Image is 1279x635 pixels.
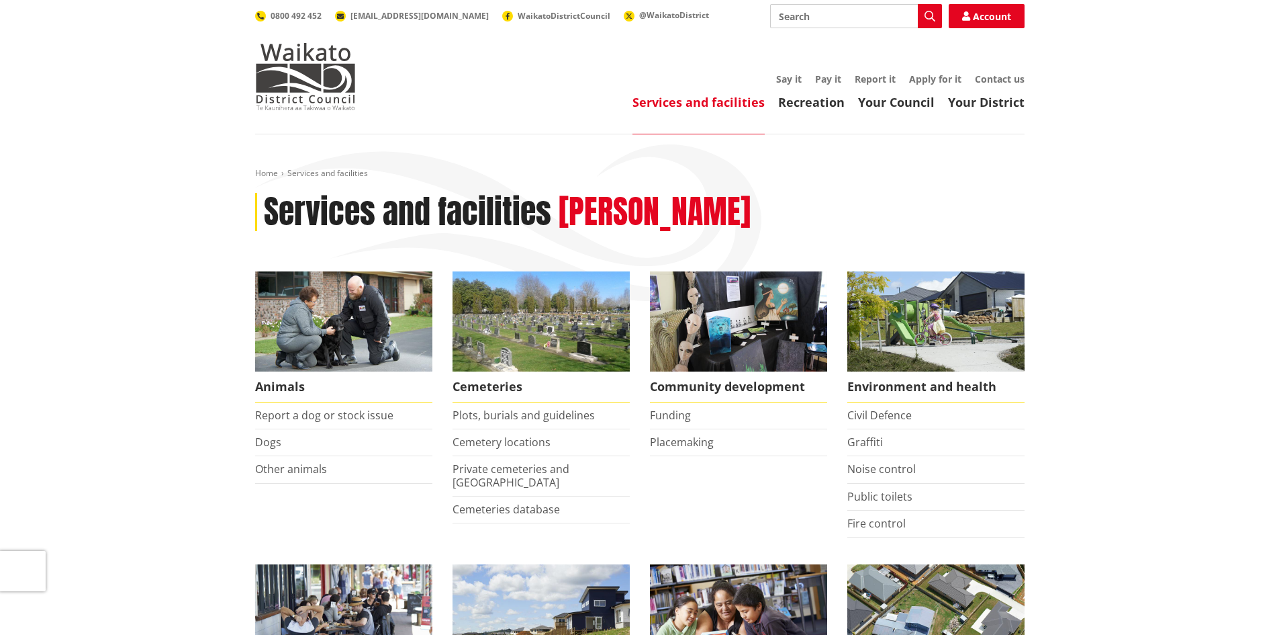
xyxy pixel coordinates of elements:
[255,408,393,423] a: Report a dog or stock issue
[847,435,883,450] a: Graffiti
[847,516,906,531] a: Fire control
[632,94,765,110] a: Services and facilities
[255,372,432,403] span: Animals
[815,73,841,85] a: Pay it
[778,94,845,110] a: Recreation
[847,271,1025,372] img: New housing in Pokeno
[453,372,630,403] span: Cemeteries
[770,4,942,28] input: Search input
[255,168,1025,179] nav: breadcrumb
[624,9,709,21] a: @WaikatoDistrict
[453,271,630,403] a: Huntly Cemetery Cemeteries
[335,10,489,22] a: [EMAIL_ADDRESS][DOMAIN_NAME]
[502,10,610,22] a: WaikatoDistrictCouncil
[287,167,368,179] span: Services and facilities
[858,94,935,110] a: Your Council
[776,73,802,85] a: Say it
[847,408,912,423] a: Civil Defence
[453,271,630,372] img: Huntly Cemetery
[453,408,595,423] a: Plots, burials and guidelines
[650,372,827,403] span: Community development
[650,408,691,423] a: Funding
[559,193,751,232] h2: [PERSON_NAME]
[255,271,432,403] a: Waikato District Council Animal Control team Animals
[855,73,896,85] a: Report it
[255,10,322,22] a: 0800 492 452
[948,94,1025,110] a: Your District
[453,435,551,450] a: Cemetery locations
[650,271,827,372] img: Matariki Travelling Suitcase Art Exhibition
[650,271,827,403] a: Matariki Travelling Suitcase Art Exhibition Community development
[453,502,560,517] a: Cemeteries database
[264,193,551,232] h1: Services and facilities
[255,167,278,179] a: Home
[975,73,1025,85] a: Contact us
[847,271,1025,403] a: New housing in Pokeno Environment and health
[453,462,569,489] a: Private cemeteries and [GEOGRAPHIC_DATA]
[255,271,432,372] img: Animal Control
[255,462,327,476] a: Other animals
[350,10,489,22] span: [EMAIL_ADDRESS][DOMAIN_NAME]
[255,43,356,110] img: Waikato District Council - Te Kaunihera aa Takiwaa o Waikato
[847,372,1025,403] span: Environment and health
[518,10,610,22] span: WaikatoDistrictCouncil
[847,462,916,476] a: Noise control
[255,435,281,450] a: Dogs
[639,9,709,21] span: @WaikatoDistrict
[847,489,912,504] a: Public toilets
[949,4,1025,28] a: Account
[909,73,961,85] a: Apply for it
[650,435,714,450] a: Placemaking
[271,10,322,22] span: 0800 492 452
